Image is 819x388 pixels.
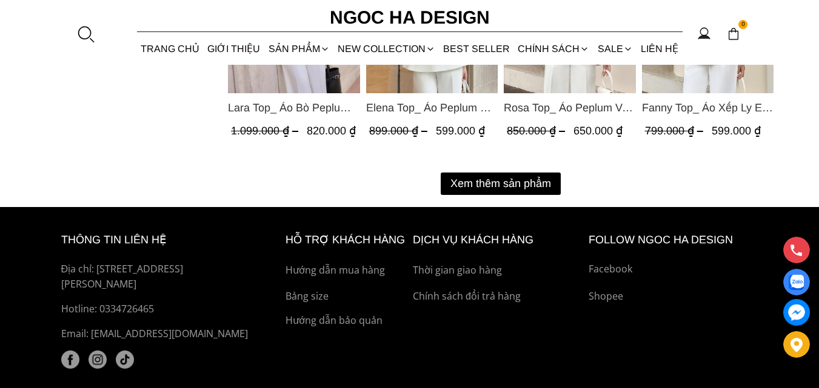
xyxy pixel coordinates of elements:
a: Hotline: 0334726465 [61,301,258,317]
a: facebook (1) [61,350,79,369]
a: tiktok [116,350,134,369]
a: Chính sách đổi trả hàng [413,289,583,304]
a: GIỚI THIỆU [204,33,264,65]
p: Địa chỉ: [STREET_ADDRESS][PERSON_NAME] [61,261,258,292]
h6: Follow ngoc ha Design [589,231,758,249]
h6: hỗ trợ khách hàng [286,231,407,249]
a: BEST SELLER [440,33,514,65]
a: Link to Elena Top_ Áo Peplum Cổ Nhún Màu Trắng A1066 [366,99,498,116]
a: Thời gian giao hàng [413,263,583,278]
a: Facebook [589,261,758,277]
img: Display image [789,275,804,290]
p: Email: [EMAIL_ADDRESS][DOMAIN_NAME] [61,326,258,342]
span: 799.000 ₫ [644,125,706,137]
span: 599.000 ₫ [711,125,760,137]
div: Chính sách [514,33,593,65]
a: Bảng size [286,289,407,304]
img: instagram [89,350,107,369]
a: LIÊN HỆ [637,33,682,65]
a: SALE [593,33,637,65]
a: NEW COLLECTION [333,33,439,65]
span: 850.000 ₫ [507,125,568,137]
a: Hướng dẫn mua hàng [286,263,407,278]
a: TRANG CHỦ [137,33,204,65]
span: 650.000 ₫ [573,125,623,137]
span: Lara Top_ Áo Bò Peplum Vạt Chép Đính Cúc Mix Cổ Trắng A1058 [228,99,360,116]
img: img-CART-ICON-ksit0nf1 [727,27,740,41]
span: 899.000 ₫ [369,125,430,137]
a: Link to Lara Top_ Áo Bò Peplum Vạt Chép Đính Cúc Mix Cổ Trắng A1058 [228,99,360,116]
span: 820.000 ₫ [307,125,356,137]
div: SẢN PHẨM [264,33,333,65]
button: Xem thêm sản phẩm [441,173,561,195]
a: Link to Fanny Top_ Áo Xếp Ly Eo Sát Nách Màu Bee A1068 [641,99,774,116]
a: Hướng dẫn bảo quản [286,313,407,329]
a: Display image [783,269,810,295]
a: messenger [783,299,810,326]
span: 599.000 ₫ [435,125,484,137]
span: Fanny Top_ Áo Xếp Ly Eo Sát Nách Màu Bee A1068 [641,99,774,116]
a: Link to Rosa Top_ Áo Peplum Vai Lệch Xếp Ly Màu Đỏ A1064 [504,99,636,116]
h6: Dịch vụ khách hàng [413,231,583,249]
h6: thông tin liên hệ [61,231,258,249]
a: Shopee [589,289,758,304]
span: 1.099.000 ₫ [231,125,301,137]
span: 0 [738,20,748,30]
span: Rosa Top_ Áo Peplum Vai Lệch Xếp Ly Màu Đỏ A1064 [504,99,636,116]
span: Elena Top_ Áo Peplum Cổ Nhún Màu Trắng A1066 [366,99,498,116]
a: Ngoc Ha Design [319,3,501,32]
